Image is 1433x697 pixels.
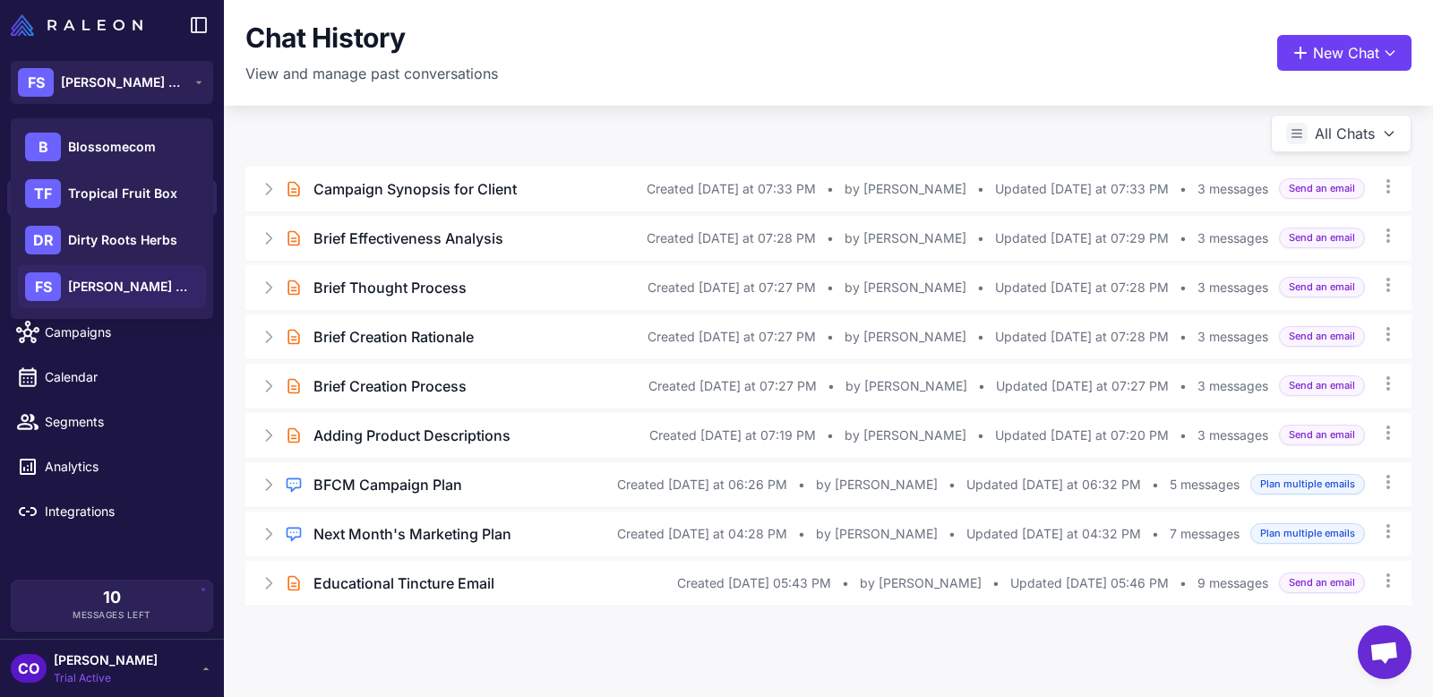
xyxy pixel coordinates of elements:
h3: Educational Tincture Email [313,572,494,594]
span: • [827,228,834,248]
span: Updated [DATE] at 07:28 PM [995,278,1169,297]
span: • [1180,573,1187,593]
span: Updated [DATE] at 07:29 PM [995,228,1169,248]
div: DR [25,226,61,254]
span: Calendar [45,367,202,387]
span: Updated [DATE] at 06:32 PM [966,475,1141,495]
span: • [827,179,834,199]
span: Send an email [1279,178,1365,199]
span: by [PERSON_NAME] [860,573,982,593]
span: • [977,426,984,445]
span: 3 messages [1197,376,1268,396]
h3: Adding Product Descriptions [313,425,511,446]
span: by [PERSON_NAME] [845,327,966,347]
span: Updated [DATE] at 07:28 PM [995,327,1169,347]
span: 3 messages [1197,228,1268,248]
span: Blossomecom [68,137,156,157]
span: 3 messages [1197,179,1268,199]
button: New Chat [1277,35,1412,71]
span: • [1180,228,1187,248]
h3: Next Month's Marketing Plan [313,523,511,545]
span: Created [DATE] 05:43 PM [677,573,831,593]
span: by [PERSON_NAME] [816,475,938,495]
span: Updated [DATE] at 07:33 PM [995,179,1169,199]
span: 3 messages [1197,327,1268,347]
span: 5 messages [1170,475,1240,495]
span: 7 messages [1170,524,1240,544]
span: 3 messages [1197,426,1268,445]
span: • [827,426,834,445]
span: Campaigns [45,323,202,342]
span: • [798,524,805,544]
span: Send an email [1279,572,1365,593]
a: Segments [7,403,217,441]
span: Updated [DATE] 05:46 PM [1010,573,1169,593]
span: • [1180,278,1187,297]
span: • [977,278,984,297]
span: • [1180,426,1187,445]
img: Raleon Logo [11,14,142,36]
span: Updated [DATE] at 04:32 PM [966,524,1141,544]
span: Updated [DATE] at 07:20 PM [995,426,1169,445]
span: [PERSON_NAME] [54,650,158,670]
span: Created [DATE] at 07:33 PM [647,179,816,199]
span: Trial Active [54,670,158,686]
div: Open chat [1358,625,1412,679]
span: Created [DATE] at 04:28 PM [617,524,787,544]
span: Integrations [45,502,202,521]
div: FS [25,272,61,301]
span: Messages Left [73,608,151,622]
span: • [1180,376,1187,396]
button: All Chats [1271,115,1412,152]
span: Created [DATE] at 06:26 PM [617,475,787,495]
span: Created [DATE] at 07:27 PM [648,376,817,396]
span: • [798,475,805,495]
a: Knowledge [7,224,217,262]
span: • [948,475,956,495]
span: Send an email [1279,326,1365,347]
span: • [948,524,956,544]
h3: Campaign Synopsis for Client [313,178,517,200]
span: [PERSON_NAME] Botanicals [61,73,186,92]
span: • [827,327,834,347]
span: by [PERSON_NAME] [845,426,966,445]
h3: Brief Effectiveness Analysis [313,228,503,249]
a: Raleon Logo [11,14,150,36]
span: • [828,376,835,396]
span: • [842,573,849,593]
span: • [977,179,984,199]
span: Send an email [1279,375,1365,396]
span: • [977,327,984,347]
span: • [1180,327,1187,347]
h3: Brief Creation Rationale [313,326,474,348]
span: Analytics [45,457,202,477]
a: Email Design [7,269,217,306]
a: Calendar [7,358,217,396]
span: by [PERSON_NAME] [845,228,966,248]
span: 9 messages [1197,573,1268,593]
p: View and manage past conversations [245,63,498,84]
span: Plan multiple emails [1250,523,1365,544]
span: Dirty Roots Herbs [68,230,177,250]
a: Analytics [7,448,217,486]
span: 10 [103,589,121,606]
span: • [992,573,1000,593]
h1: Chat History [245,22,405,56]
span: • [978,376,985,396]
span: Created [DATE] at 07:19 PM [649,426,816,445]
div: CO [11,654,47,683]
span: • [827,278,834,297]
span: 3 messages [1197,278,1268,297]
h3: Brief Thought Process [313,277,467,298]
span: Created [DATE] at 07:27 PM [648,278,816,297]
span: Send an email [1279,425,1365,445]
a: Campaigns [7,314,217,351]
span: • [977,228,984,248]
span: by [PERSON_NAME] [845,278,966,297]
span: by [PERSON_NAME] [816,524,938,544]
span: [PERSON_NAME] Botanicals [68,277,193,297]
h3: BFCM Campaign Plan [313,474,462,495]
span: Send an email [1279,277,1365,297]
a: Chats [7,179,217,217]
span: Segments [45,412,202,432]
